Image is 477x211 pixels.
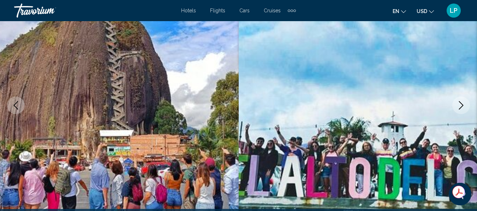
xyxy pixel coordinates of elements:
[14,4,174,18] a: Travorium
[288,5,296,16] button: Extra navigation items
[393,6,406,16] button: Change language
[417,8,427,14] span: USD
[452,97,470,114] button: Next image
[393,8,399,14] span: en
[239,8,250,13] a: Cars
[417,6,434,16] button: Change currency
[449,183,471,205] iframe: Button to launch messaging window
[181,8,196,13] a: Hotels
[264,8,281,13] a: Cruises
[445,3,463,18] button: User Menu
[450,7,458,14] span: LP
[210,8,225,13] a: Flights
[7,97,25,114] button: Previous image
